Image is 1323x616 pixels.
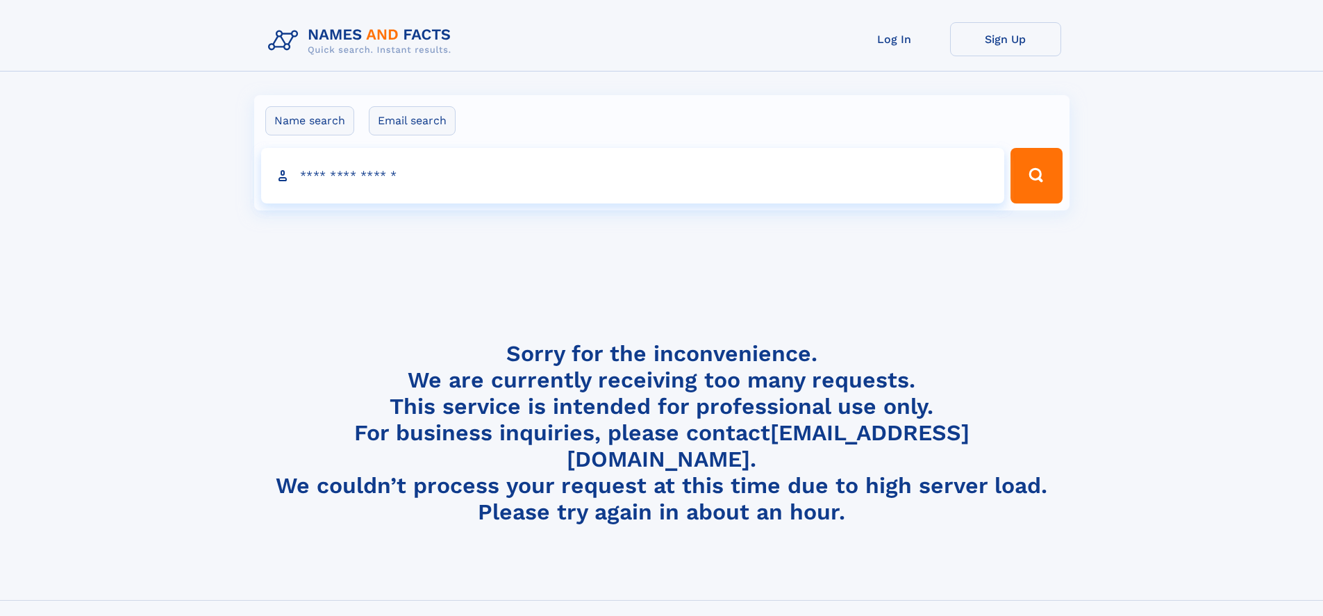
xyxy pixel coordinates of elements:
[263,340,1061,526] h4: Sorry for the inconvenience. We are currently receiving too many requests. This service is intend...
[567,419,970,472] a: [EMAIL_ADDRESS][DOMAIN_NAME]
[1010,148,1062,203] button: Search Button
[265,106,354,135] label: Name search
[261,148,1005,203] input: search input
[263,22,463,60] img: Logo Names and Facts
[839,22,950,56] a: Log In
[369,106,456,135] label: Email search
[950,22,1061,56] a: Sign Up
